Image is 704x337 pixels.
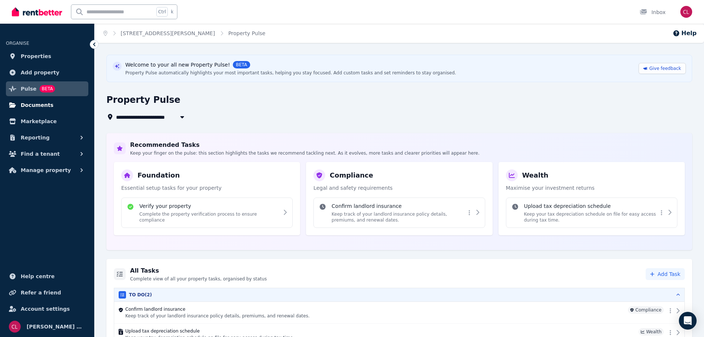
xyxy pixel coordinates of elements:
[466,208,473,217] button: More options
[6,41,29,46] span: ORGANISE
[6,81,88,96] a: PulseBETA
[95,24,274,43] nav: Breadcrumb
[27,322,85,331] span: [PERSON_NAME] & [PERSON_NAME]
[21,101,54,109] span: Documents
[156,7,168,17] span: Ctrl
[680,6,692,18] img: Cheryl & Dave Lambert
[331,211,465,223] p: Keep track of your landlord insurance policy details, premiums, and renewal dates.
[524,202,658,210] h4: Upload tax depreciation schedule
[524,211,658,223] p: Keep your tax depreciation schedule on file for easy access during tax time.
[125,328,636,334] h4: Upload tax depreciation schedule
[6,269,88,284] a: Help centre
[21,272,55,281] span: Help centre
[658,208,665,217] button: More options
[228,30,266,36] a: Property Pulse
[139,202,279,210] h4: Verify your property
[114,288,684,301] button: TO DO(2)
[121,30,215,36] a: [STREET_ADDRESS][PERSON_NAME]
[673,29,697,38] button: Help
[6,146,88,161] button: Find a tenant
[313,198,485,228] div: Confirm landlord insuranceKeep track of your landlord insurance policy details, premiums, and ren...
[6,65,88,80] a: Add property
[649,65,681,71] span: Give feedback
[21,166,71,175] span: Manage property
[9,321,21,333] img: Cheryl & Dave Lambert
[6,114,88,129] a: Marketplace
[331,202,465,210] h4: Confirm landlord insurance
[6,285,88,300] a: Refer a friend
[6,98,88,112] a: Documents
[679,312,697,330] div: Open Intercom Messenger
[667,328,674,337] button: More options
[21,304,70,313] span: Account settings
[21,149,60,158] span: Find a tenant
[125,313,625,319] p: Keep track of your landlord insurance policy details, premiums, and renewal dates.
[21,52,51,61] span: Properties
[130,150,480,156] p: Keep your finger on the pulse: this section highlights the tasks we recommend tackling next. As i...
[130,276,267,282] p: Complete view of all your property tasks, organised by status
[640,9,666,16] div: Inbox
[121,198,293,228] div: Verify your propertyComplete the property verification process to ensure compliance
[171,9,173,15] span: k
[137,170,180,181] h3: Foundation
[522,170,548,181] h3: Wealth
[139,211,279,223] p: Complete the property verification process to ensure compliance
[639,328,664,336] span: Wealth
[40,85,55,92] span: BETA
[121,184,293,192] p: Essential setup tasks for your property
[21,68,59,77] span: Add property
[6,163,88,178] button: Manage property
[21,288,61,297] span: Refer a friend
[628,306,664,314] span: Compliance
[639,63,686,74] a: Give feedback
[129,292,152,298] h3: TO DO ( 2 )
[125,70,456,76] div: Property Pulse automatically highlights your most important tasks, helping you stay focused. Add ...
[130,141,480,149] h2: Recommended Tasks
[233,61,250,68] span: BETA
[506,184,677,192] p: Maximise your investment returns
[313,184,485,192] p: Legal and safety requirements
[646,268,685,280] button: Add Task
[106,94,180,106] h1: Property Pulse
[506,198,677,228] div: Upload tax depreciation scheduleKeep your tax depreciation schedule on file for easy access durin...
[21,84,37,93] span: Pulse
[6,130,88,145] button: Reporting
[130,266,267,275] h2: All Tasks
[667,306,674,315] button: More options
[21,117,57,126] span: Marketplace
[657,270,680,278] span: Add Task
[125,306,625,312] h4: Confirm landlord insurance
[21,133,50,142] span: Reporting
[6,49,88,64] a: Properties
[12,6,62,17] img: RentBetter
[125,61,230,68] span: Welcome to your all new Property Pulse!
[330,170,373,181] h3: Compliance
[6,301,88,316] a: Account settings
